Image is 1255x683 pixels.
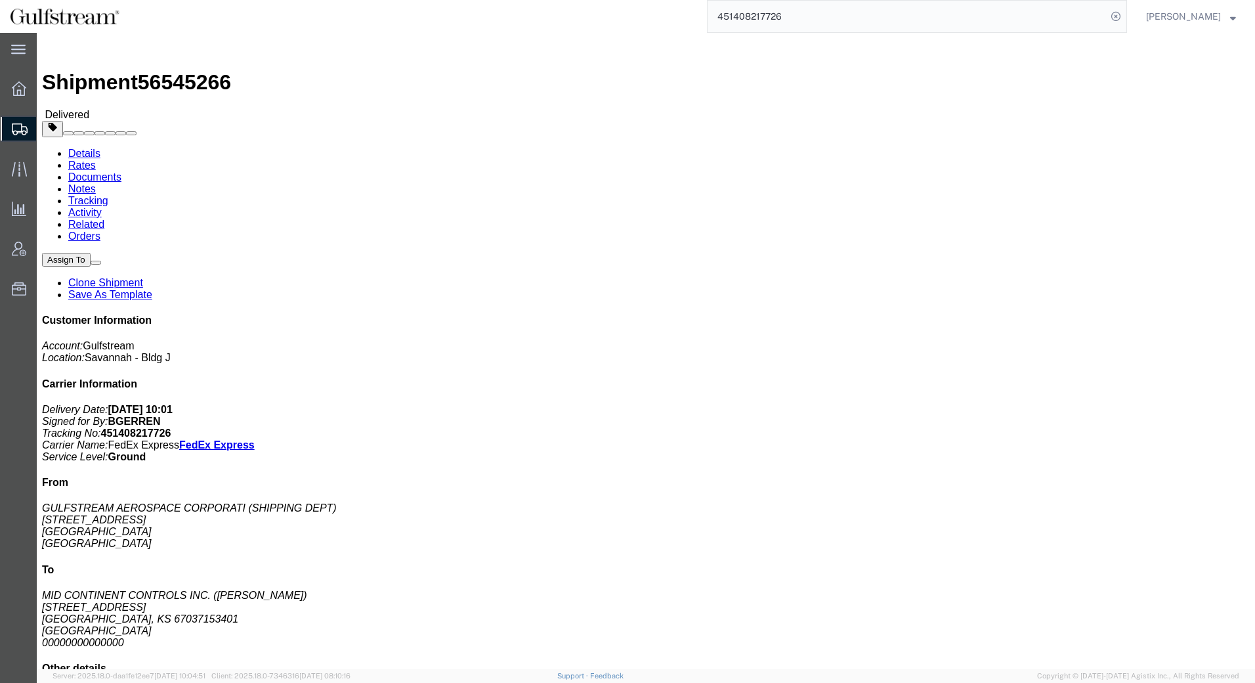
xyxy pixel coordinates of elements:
[557,672,590,680] a: Support
[299,672,351,680] span: [DATE] 08:10:16
[9,7,120,26] img: logo
[708,1,1107,32] input: Search for shipment number, reference number
[1145,9,1237,24] button: [PERSON_NAME]
[53,672,205,680] span: Server: 2025.18.0-daa1fe12ee7
[1037,671,1239,682] span: Copyright © [DATE]-[DATE] Agistix Inc., All Rights Reserved
[1146,9,1221,24] span: Kimberly Printup
[211,672,351,680] span: Client: 2025.18.0-7346316
[590,672,624,680] a: Feedback
[37,33,1255,669] iframe: FS Legacy Container
[154,672,205,680] span: [DATE] 10:04:51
